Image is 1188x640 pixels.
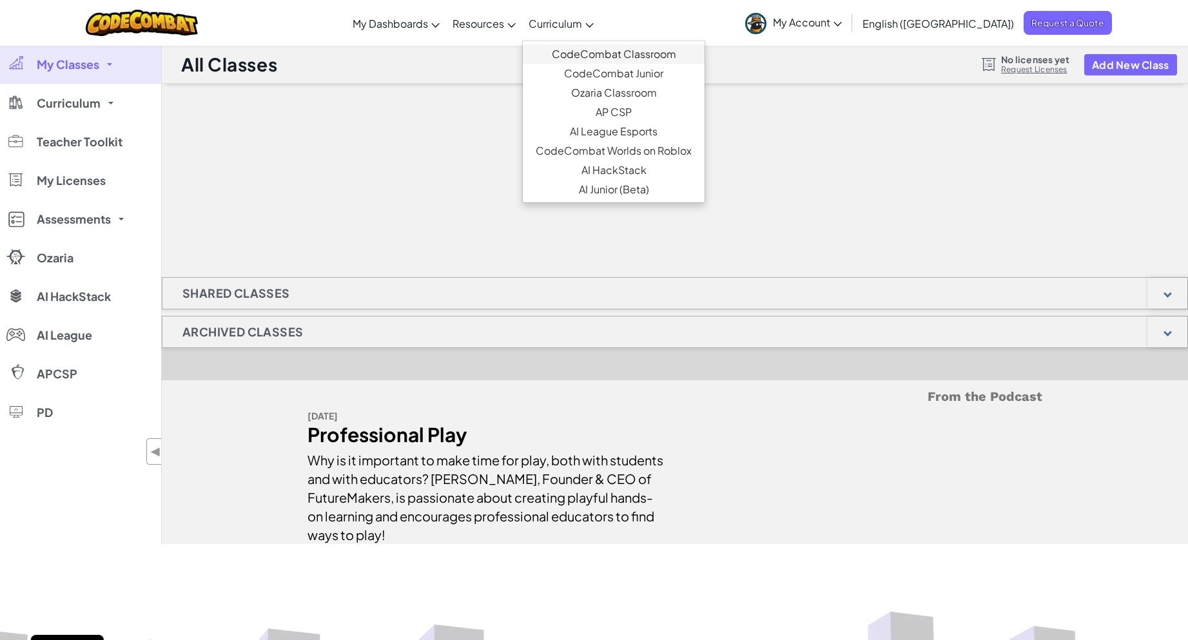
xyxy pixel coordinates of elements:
[307,425,665,444] div: Professional Play
[523,64,705,83] a: CodeCombat Junior
[523,102,705,122] a: AP CSP
[307,387,1042,407] h5: From the Podcast
[739,3,848,43] a: My Account
[37,329,92,341] span: AI League
[307,407,665,425] div: [DATE]
[37,213,111,225] span: Assessments
[856,6,1020,41] a: English ([GEOGRAPHIC_DATA])
[523,122,705,141] a: AI League Esports
[150,442,161,461] span: ◀
[773,15,842,29] span: My Account
[1001,54,1069,64] span: No licenses yet
[162,316,323,348] h1: Archived Classes
[1001,64,1069,75] a: Request Licenses
[523,180,705,199] a: AI Junior (Beta)
[1024,11,1112,35] a: Request a Quote
[1084,54,1177,75] button: Add New Class
[162,277,310,309] h1: Shared Classes
[523,160,705,180] a: AI HackStack
[37,175,106,186] span: My Licenses
[86,10,199,36] img: CodeCombat logo
[529,17,582,30] span: Curriculum
[522,6,600,41] a: Curriculum
[353,17,428,30] span: My Dashboards
[745,13,766,34] img: avatar
[37,59,99,70] span: My Classes
[523,83,705,102] a: Ozaria Classroom
[862,17,1014,30] span: English ([GEOGRAPHIC_DATA])
[37,136,122,148] span: Teacher Toolkit
[181,52,277,77] h1: All Classes
[37,291,111,302] span: AI HackStack
[37,252,73,264] span: Ozaria
[446,6,522,41] a: Resources
[523,141,705,160] a: CodeCombat Worlds on Roblox
[453,17,504,30] span: Resources
[307,444,665,544] div: Why is it important to make time for play, both with students and with educators? [PERSON_NAME], ...
[37,97,101,109] span: Curriculum
[346,6,446,41] a: My Dashboards
[523,44,705,64] a: CodeCombat Classroom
